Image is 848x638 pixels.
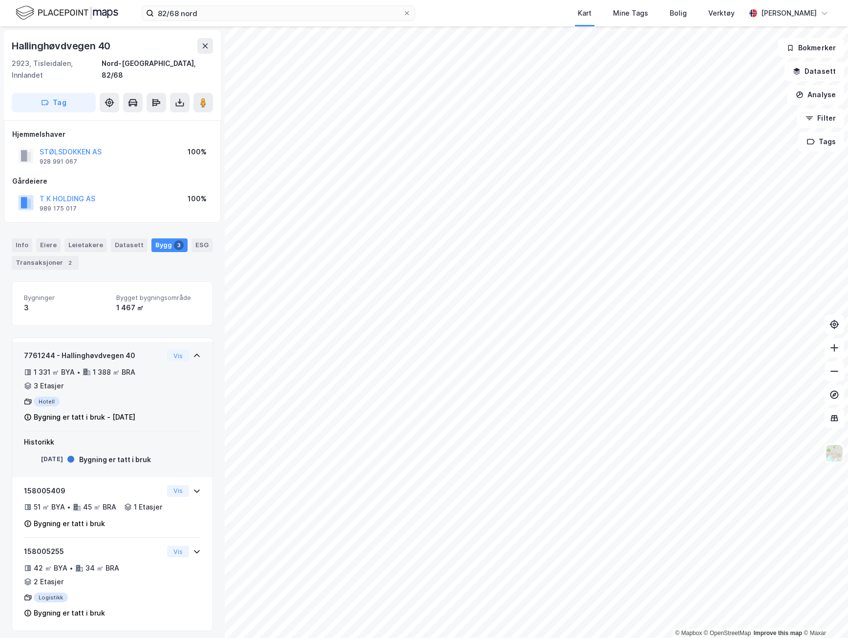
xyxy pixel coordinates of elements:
div: Verktøy [708,7,735,19]
div: 3 Etasjer [34,380,64,392]
div: Bygning er tatt i bruk [34,607,105,619]
div: Historikk [24,436,201,448]
a: Improve this map [754,630,802,637]
div: 1 Etasjer [134,501,162,513]
div: 1 331 ㎡ BYA [34,366,75,378]
iframe: Chat Widget [799,591,848,638]
button: Tag [12,93,96,112]
div: Hallinghøvdvegen 40 [12,38,112,54]
button: Bokmerker [778,38,844,58]
div: Gårdeiere [12,175,212,187]
div: • [67,503,71,511]
div: 2 [65,258,75,268]
div: 42 ㎡ BYA [34,562,67,574]
button: Datasett [784,62,844,81]
div: 51 ㎡ BYA [34,501,65,513]
div: 1 388 ㎡ BRA [93,366,135,378]
div: 7761244 - Hallinghøvdvegen 40 [24,350,163,362]
div: Kontrollprogram for chat [799,591,848,638]
button: Vis [167,350,189,362]
div: 3 [24,302,108,314]
button: Filter [797,108,844,128]
div: Info [12,238,32,252]
span: Bygninger [24,294,108,302]
div: 158005409 [24,485,163,497]
button: Analyse [787,85,844,105]
div: Bygg [151,238,188,252]
div: Bolig [670,7,687,19]
a: OpenStreetMap [704,630,751,637]
div: 34 ㎡ BRA [85,562,119,574]
div: 158005255 [24,546,163,557]
div: • [69,564,73,572]
div: 100% [188,193,207,205]
div: 45 ㎡ BRA [83,501,116,513]
div: Mine Tags [613,7,648,19]
div: Nord-[GEOGRAPHIC_DATA], 82/68 [102,58,213,81]
img: Z [825,444,844,463]
button: Vis [167,485,189,497]
div: Bygning er tatt i bruk - [DATE] [34,411,135,423]
div: Bygning er tatt i bruk [79,454,151,466]
span: Bygget bygningsområde [116,294,201,302]
div: Bygning er tatt i bruk [34,518,105,530]
div: 2 Etasjer [34,576,64,588]
div: Transaksjoner [12,256,79,270]
div: 928 991 067 [40,158,77,166]
div: Eiere [36,238,61,252]
div: 100% [188,146,207,158]
div: 989 175 017 [40,205,77,213]
button: Vis [167,546,189,557]
div: ESG [191,238,212,252]
div: [PERSON_NAME] [761,7,817,19]
div: Kart [578,7,592,19]
div: Hjemmelshaver [12,128,212,140]
img: logo.f888ab2527a4732fd821a326f86c7f29.svg [16,4,118,21]
button: Tags [799,132,844,151]
div: 2923, Tisleidalen, Innlandet [12,58,102,81]
div: [DATE] [24,455,63,464]
input: Søk på adresse, matrikkel, gårdeiere, leietakere eller personer [154,6,403,21]
div: Datasett [111,238,148,252]
div: 3 [174,240,184,250]
div: 1 467 ㎡ [116,302,201,314]
a: Mapbox [675,630,702,637]
div: • [77,368,81,376]
div: Leietakere [64,238,107,252]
